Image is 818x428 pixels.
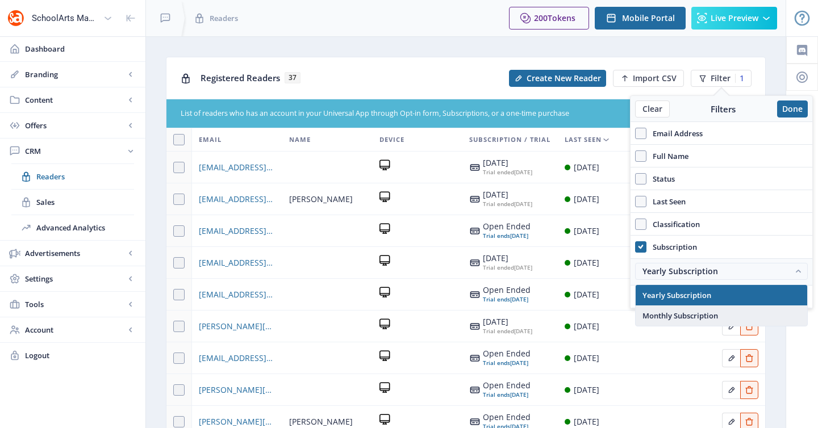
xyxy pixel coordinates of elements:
div: [DATE] [574,383,599,397]
span: Branding [25,69,125,80]
span: Last Seen [565,133,602,146]
span: Last Seen [646,195,686,208]
span: Create New Reader [527,74,601,83]
span: [PERSON_NAME] [289,192,353,206]
span: [EMAIL_ADDRESS][DOMAIN_NAME] [199,192,276,206]
div: [DATE] [574,351,599,365]
span: Mobile Portal [622,14,675,23]
button: Done [777,100,808,118]
a: [PERSON_NAME][EMAIL_ADDRESS][PERSON_NAME][DOMAIN_NAME] [199,320,276,333]
span: Account [25,324,125,335]
span: Settings [25,273,125,284]
div: [DATE] [574,320,599,333]
div: [DATE] [483,358,531,367]
button: 200Tokens [509,7,589,30]
span: Monthly Subscription [642,309,718,322]
div: Yearly Subscription [642,267,789,276]
div: Open Ended [483,286,531,295]
div: [DATE] [483,295,531,304]
a: [EMAIL_ADDRESS][DOMAIN_NAME] [199,224,276,238]
button: Create New Reader [509,70,606,87]
div: Open Ended [483,413,531,422]
span: Trial ends [483,295,510,303]
span: Subscription [646,240,697,254]
div: Open Ended [483,349,531,358]
button: Import CSV [613,70,684,87]
span: Advertisements [25,247,125,259]
div: [DATE] [483,158,532,167]
span: Trial ended [483,200,514,208]
span: Status [646,172,675,186]
span: Tokens [548,12,575,23]
a: [EMAIL_ADDRESS][DOMAIN_NAME] [199,288,276,301]
span: Trial ended [483,168,514,176]
span: Dashboard [25,43,136,54]
span: Readers [36,171,134,182]
div: [DATE] [574,224,599,238]
span: Content [25,94,125,106]
div: [DATE] [483,167,532,177]
div: [DATE] [483,254,532,263]
span: Yearly Subscription [642,288,711,302]
span: Offers [25,120,125,131]
a: Edit page [740,351,758,362]
a: [EMAIL_ADDRESS][DOMAIN_NAME] [199,351,276,365]
div: [DATE] [574,256,599,270]
a: New page [606,70,684,87]
span: Name [289,133,311,146]
span: Full Name [646,149,688,163]
button: Clear [635,100,670,118]
span: 37 [285,72,301,83]
span: Trial ends [483,232,510,240]
span: Classification [646,217,700,231]
span: Advanced Analytics [36,222,134,233]
a: Edit page [722,320,740,330]
span: Email [199,133,222,146]
span: Subscription / Trial [469,133,550,146]
span: Sales [36,196,134,208]
a: Edit page [722,383,740,394]
a: Edit page [722,351,740,362]
div: [DATE] [483,390,531,399]
div: Filters [670,103,777,115]
span: Email Address [646,127,703,140]
div: 1 [735,74,744,83]
span: Live Preview [711,14,758,23]
span: Registered Readers [201,72,280,83]
div: [DATE] [483,190,532,199]
button: Live Preview [691,7,777,30]
a: Edit page [740,320,758,330]
button: Yearly Subscription [635,263,808,280]
a: Readers [11,164,134,189]
div: List of readers who has an account in your Universal App through Opt-in form, Subscriptions, or a... [181,108,683,119]
div: [DATE] [483,263,532,272]
div: [DATE] [574,192,599,206]
span: Tools [25,299,125,310]
span: Trial ends [483,359,510,367]
span: Trial ended [483,327,514,335]
span: Filter [711,74,731,83]
div: SchoolArts Magazine [32,6,99,31]
div: [DATE] [483,199,532,208]
div: [DATE] [574,288,599,301]
span: Trial ended [483,263,514,271]
a: Edit page [722,415,740,426]
span: Trial ends [483,391,510,398]
span: Logout [25,350,136,361]
div: [DATE] [574,161,599,174]
a: [EMAIL_ADDRESS][DOMAIN_NAME] [199,256,276,270]
div: Open Ended [483,381,531,390]
a: [EMAIL_ADDRESS][DOMAIN_NAME] [199,161,276,174]
img: properties.app_icon.png [7,9,25,27]
a: Edit page [740,383,758,394]
div: [DATE] [483,317,532,326]
div: [DATE] [483,326,532,335]
button: Mobile Portal [595,7,686,30]
a: [PERSON_NAME][EMAIL_ADDRESS][DOMAIN_NAME] [199,383,276,397]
